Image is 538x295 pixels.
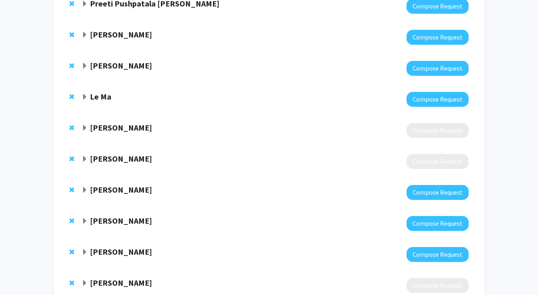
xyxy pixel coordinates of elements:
span: Expand Ricki Carroll Bookmark [81,280,88,287]
span: Expand John Hanifin Bookmark [81,63,88,69]
strong: [PERSON_NAME] [90,247,152,257]
span: Remove Ryan Tomlinson from bookmarks [69,218,74,224]
button: Compose Request to Ryan Tomlinson [407,216,469,231]
span: Remove John Hanifin from bookmarks [69,62,74,69]
span: Expand Matthew Di Guglielmo Bookmark [81,125,88,131]
span: Expand Ryan Tomlinson Bookmark [81,218,88,224]
span: Remove Isidore Rigoutsos from bookmarks [69,187,74,193]
button: Compose Request to Matthew Di Guglielmo [407,123,469,138]
span: Expand Le Ma Bookmark [81,94,88,100]
span: Expand Katie Hunzinger Bookmark [81,32,88,38]
span: Remove Ricki Carroll from bookmarks [69,280,74,286]
strong: [PERSON_NAME] [90,278,152,288]
button: Compose Request to Le Ma [407,92,469,107]
span: Remove Le Ma from bookmarks [69,93,74,100]
strong: [PERSON_NAME] [90,29,152,39]
span: Expand Elissa Miller Bookmark [81,249,88,256]
span: Remove Meghan Harrison from bookmarks [69,156,74,162]
span: Remove Matthew Di Guglielmo from bookmarks [69,125,74,131]
button: Compose Request to John Hanifin [407,61,469,76]
strong: [PERSON_NAME] [90,154,152,164]
span: Remove Preeti Pushpatala Zanwar from bookmarks [69,0,74,7]
span: Remove Elissa Miller from bookmarks [69,249,74,255]
strong: [PERSON_NAME] [90,185,152,195]
span: Expand Isidore Rigoutsos Bookmark [81,187,88,193]
strong: [PERSON_NAME] [90,60,152,71]
strong: Le Ma [90,91,111,102]
button: Compose Request to Elissa Miller [407,247,469,262]
span: Expand Meghan Harrison Bookmark [81,156,88,162]
button: Compose Request to Ricki Carroll [407,278,469,293]
span: Expand Preeti Pushpatala Zanwar Bookmark [81,1,88,7]
button: Compose Request to Isidore Rigoutsos [407,185,469,200]
button: Compose Request to Meghan Harrison [407,154,469,169]
strong: [PERSON_NAME] [90,216,152,226]
strong: [PERSON_NAME] [90,123,152,133]
iframe: Chat [6,259,34,289]
button: Compose Request to Katie Hunzinger [407,30,469,45]
span: Remove Katie Hunzinger from bookmarks [69,31,74,38]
